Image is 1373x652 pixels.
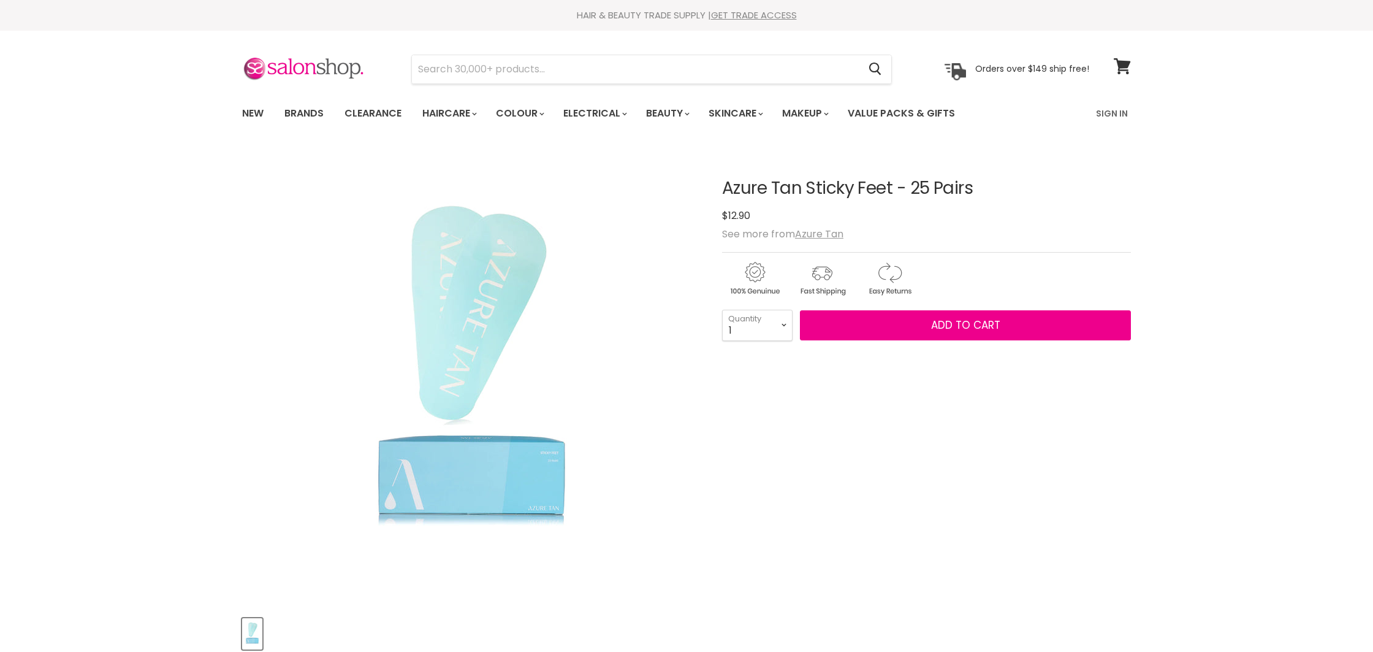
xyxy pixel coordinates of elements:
[227,9,1146,21] div: HAIR & BEAUTY TRADE SUPPLY |
[233,96,1027,131] ul: Main menu
[722,209,750,223] span: $12.90
[227,96,1146,131] nav: Main
[800,310,1131,341] button: Add to cart
[242,148,700,607] div: Azure Tan Sticky Feet - 25 Pairs image. Click or Scroll to Zoom.
[335,101,411,126] a: Clearance
[240,615,702,650] div: Product thumbnails
[275,101,333,126] a: Brands
[411,55,892,84] form: Product
[795,227,843,241] a: Azure Tan
[711,9,797,21] a: GET TRADE ACCESS
[699,101,770,126] a: Skincare
[637,101,697,126] a: Beauty
[722,260,787,297] img: genuine.gif
[337,163,605,592] img: Azure Tan Sticky Feet - 25 Pairs
[722,227,843,241] span: See more from
[773,101,836,126] a: Makeup
[931,318,1000,332] span: Add to cart
[722,310,793,340] select: Quantity
[859,55,891,83] button: Search
[722,179,1131,198] h1: Azure Tan Sticky Feet - 25 Pairs
[1089,101,1135,126] a: Sign In
[412,55,859,83] input: Search
[233,101,273,126] a: New
[413,101,484,126] a: Haircare
[839,101,964,126] a: Value Packs & Gifts
[975,63,1089,74] p: Orders over $149 ship free!
[857,260,922,297] img: returns.gif
[789,260,854,297] img: shipping.gif
[242,618,262,650] button: Azure Tan Sticky Feet - 25 Pairs
[243,619,261,648] img: Azure Tan Sticky Feet - 25 Pairs
[554,101,634,126] a: Electrical
[487,101,552,126] a: Colour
